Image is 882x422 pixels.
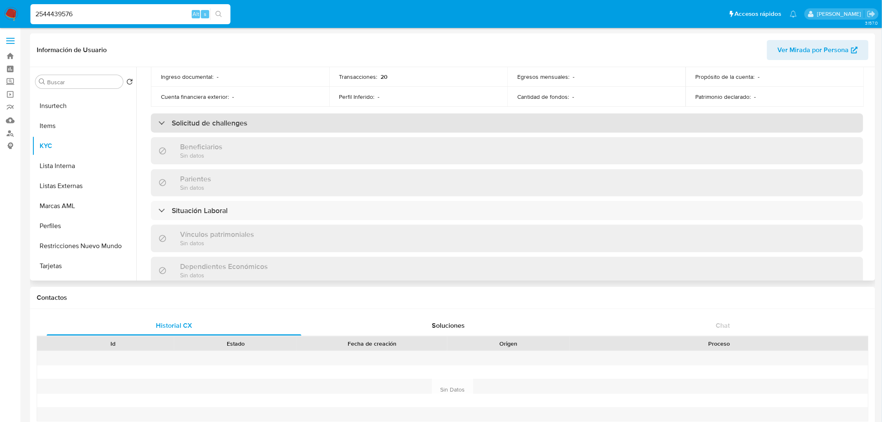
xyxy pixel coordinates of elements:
p: fernanda.escarenogarcia@mercadolibre.com.mx [817,10,864,18]
p: Sin datos [180,183,211,191]
input: Buscar [47,78,120,86]
p: Sin datos [180,151,222,159]
button: search-icon [210,8,227,20]
p: - [572,93,574,100]
h3: Beneficiarios [180,142,222,151]
p: - [754,93,756,100]
div: Id [58,339,168,348]
span: Ver Mirada por Persona [778,40,849,60]
button: Marcas AML [32,196,136,216]
a: Notificações [790,10,797,18]
a: Sair [867,10,876,18]
button: Restricciones Nuevo Mundo [32,236,136,256]
input: Buscar usuario o caso... [30,9,231,20]
span: Historial CX [156,321,192,330]
h3: Vínculos patrimoniales [180,230,254,239]
p: - [232,93,234,100]
p: Transacciones : [339,73,378,80]
button: Insurtech [32,96,136,116]
p: Perfil Inferido : [339,93,375,100]
p: - [758,73,760,80]
h3: Solicitud de challenges [172,118,247,128]
p: Cantidad de fondos : [517,93,569,100]
button: Lista Interna [32,156,136,176]
button: Items [32,116,136,136]
div: Estado [180,339,291,348]
span: Accesos rápidos [735,10,782,18]
button: Listas Externas [32,176,136,196]
div: ParientesSin datos [151,169,863,196]
div: Situación Laboral [151,201,863,220]
div: Vínculos patrimonialesSin datos [151,225,863,252]
span: Soluciones [432,321,465,330]
p: Patrimonio declarado : [696,93,751,100]
button: Perfiles [32,216,136,236]
h3: Dependientes Económicos [180,262,268,271]
button: CBT [32,276,136,296]
p: Cuenta financiera exterior : [161,93,229,100]
h3: Situación Laboral [172,206,228,215]
p: Sin datos [180,271,268,279]
h1: Contactos [37,294,869,302]
span: s [204,10,206,18]
p: Propósito de la cuenta : [696,73,755,80]
p: Sin datos [180,239,254,247]
span: Chat [716,321,730,330]
button: Tarjetas [32,256,136,276]
button: Buscar [39,78,45,85]
div: BeneficiariosSin datos [151,137,863,164]
p: - [573,73,574,80]
span: Alt [193,10,199,18]
p: - [217,73,218,80]
p: Egresos mensuales : [517,73,569,80]
p: 20 [381,73,388,80]
p: - [378,93,380,100]
h3: Parientes [180,174,211,183]
h1: Información de Usuario [37,46,107,54]
button: Ver Mirada por Persona [767,40,869,60]
p: Ingreso documental : [161,73,213,80]
div: Origen [453,339,564,348]
div: Solicitud de challenges [151,113,863,133]
div: Dependientes EconómicosSin datos [151,257,863,284]
div: Proceso [576,339,862,348]
button: KYC [32,136,136,156]
button: Volver al orden por defecto [126,78,133,88]
div: Fecha de creación [303,339,441,348]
